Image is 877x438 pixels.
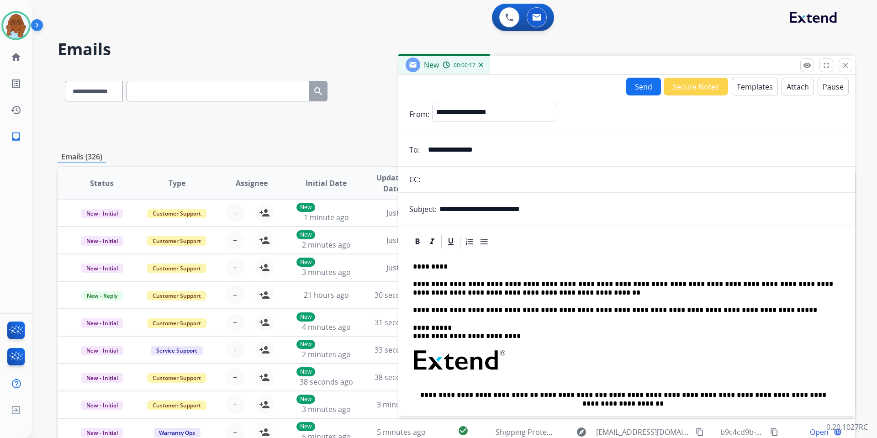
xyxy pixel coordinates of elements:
[296,422,315,431] p: New
[90,178,114,189] span: Status
[371,172,413,194] span: Updated Date
[11,52,21,63] mat-icon: home
[304,290,349,300] span: 21 hours ago
[153,428,201,438] span: Warranty Ops
[58,151,106,163] p: Emails (326)
[147,401,206,410] span: Customer Support
[81,318,123,328] span: New - Initial
[233,317,237,328] span: +
[81,428,123,438] span: New - Initial
[409,204,437,215] p: Subject:
[302,404,351,414] span: 3 minutes ago
[233,372,237,383] span: +
[147,318,206,328] span: Customer Support
[375,372,428,382] span: 38 seconds ago
[81,346,123,355] span: New - Initial
[81,264,123,273] span: New - Initial
[304,212,349,222] span: 1 minute ago
[259,399,270,410] mat-icon: person_add
[81,291,123,301] span: New - Reply
[233,344,237,355] span: +
[377,427,426,437] span: 5 minutes ago
[454,62,475,69] span: 00:00:17
[296,367,315,376] p: New
[496,427,811,437] span: Shipping Protection Contract ID a71c6b59-973c-45b1-9c29-ae29837963f7 - Refund Follow up
[233,207,237,218] span: +
[409,174,420,185] p: CC:
[296,203,315,212] p: New
[11,78,21,89] mat-icon: list_alt
[236,178,268,189] span: Assignee
[424,60,439,70] span: New
[226,204,244,222] button: +
[233,427,237,438] span: +
[226,341,244,359] button: +
[259,262,270,273] mat-icon: person_add
[386,263,416,273] span: Just now
[444,235,458,248] div: Underline
[226,286,244,304] button: +
[375,290,428,300] span: 30 seconds ago
[463,235,476,248] div: Ordered List
[411,235,424,248] div: Bold
[11,131,21,142] mat-icon: inbox
[822,61,830,69] mat-icon: fullscreen
[386,208,416,218] span: Just now
[259,235,270,246] mat-icon: person_add
[782,78,814,95] button: Attach
[259,207,270,218] mat-icon: person_add
[477,235,491,248] div: Bullet List
[296,395,315,404] p: New
[233,290,237,301] span: +
[841,61,850,69] mat-icon: close
[233,262,237,273] span: +
[259,372,270,383] mat-icon: person_add
[596,427,690,438] span: [EMAIL_ADDRESS][DOMAIN_NAME]
[58,40,855,58] h2: Emails
[226,368,244,386] button: +
[296,312,315,322] p: New
[11,105,21,116] mat-icon: history
[259,317,270,328] mat-icon: person_add
[302,349,351,359] span: 2 minutes ago
[296,340,315,349] p: New
[302,240,351,250] span: 2 minutes ago
[732,78,778,95] button: Templates
[147,291,206,301] span: Customer Support
[81,236,123,246] span: New - Initial
[770,428,778,436] mat-icon: content_copy
[377,400,426,410] span: 3 minutes ago
[151,346,203,355] span: Service Support
[409,109,429,120] p: From:
[226,231,244,249] button: +
[259,344,270,355] mat-icon: person_add
[233,235,237,246] span: +
[81,209,123,218] span: New - Initial
[147,373,206,383] span: Customer Support
[226,396,244,414] button: +
[818,78,849,95] button: Pause
[425,235,439,248] div: Italic
[302,322,351,332] span: 4 minutes ago
[81,373,123,383] span: New - Initial
[147,264,206,273] span: Customer Support
[147,236,206,246] span: Customer Support
[259,290,270,301] mat-icon: person_add
[3,13,29,38] img: avatar
[375,345,428,355] span: 33 seconds ago
[81,401,123,410] span: New - Initial
[720,427,861,437] span: b9c4cd9b-1b3b-4a4a-8e56-c7bf777a1277
[169,178,185,189] span: Type
[226,313,244,332] button: +
[296,258,315,267] p: New
[302,267,351,277] span: 3 minutes ago
[226,259,244,277] button: +
[306,178,347,189] span: Initial Date
[458,425,469,436] mat-icon: check_circle
[300,377,353,387] span: 38 seconds ago
[810,427,829,438] span: Open
[147,209,206,218] span: Customer Support
[803,61,811,69] mat-icon: remove_red_eye
[296,230,315,239] p: New
[375,317,428,327] span: 31 seconds ago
